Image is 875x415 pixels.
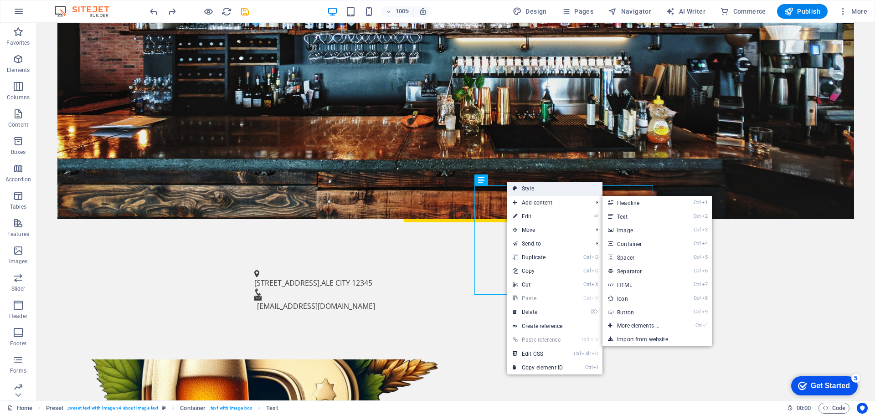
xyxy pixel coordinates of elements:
i: 5 [702,254,708,260]
p: Features [7,231,29,238]
button: Code [818,403,849,414]
button: reload [221,6,232,17]
i: 8 [702,295,708,301]
i: Ctrl [694,282,701,287]
a: CtrlXCut [507,278,568,292]
i: V [595,337,598,343]
i: 1 [702,200,708,205]
i: Ctrl [583,282,591,287]
span: More [839,7,867,16]
p: Forms [10,367,26,374]
i: Ctrl [583,254,591,260]
i: Ctrl [694,213,701,219]
i: Ctrl [694,309,701,315]
span: 00 00 [797,403,811,414]
i: Ctrl [694,227,701,233]
div: 5 [67,2,77,11]
a: Ctrl5Spacer [602,251,678,264]
button: AI Writer [662,4,709,19]
i: Save (Ctrl+S) [240,6,250,17]
a: Ctrl⇧VPaste reference [507,333,568,347]
i: 9 [702,309,708,315]
i: ⇧ [590,337,594,343]
i: 4 [702,241,708,246]
button: Click here to leave preview mode and continue editing [203,6,214,17]
span: Navigator [608,7,651,16]
i: ⏎ [594,213,598,219]
i: Reload page [221,6,232,17]
i: On resize automatically adjust zoom level to fit chosen device. [419,7,427,15]
i: C [592,268,598,274]
span: Click to select. Double-click to edit [266,403,278,414]
a: Ctrl8Icon [602,292,678,305]
span: Click to select. Double-click to edit [180,403,206,414]
i: Ctrl [582,337,589,343]
span: Pages [561,7,593,16]
span: 12345 [315,255,336,265]
button: More [835,4,871,19]
i: V [592,295,598,301]
a: Create reference [507,319,602,333]
a: Send to [507,237,589,251]
a: Ctrl1Headline [602,196,678,210]
img: Editor Logo [52,6,121,17]
i: Ctrl [694,295,701,301]
h6: 100% [395,6,410,17]
p: Columns [7,94,30,101]
span: Ale City [285,255,314,265]
i: Ctrl [694,200,701,205]
i: Undo: Delete elements (Ctrl+Z) [149,6,159,17]
span: : [803,405,804,411]
p: Favorites [6,39,30,46]
i: Ctrl [694,241,701,246]
nav: breadcrumb [46,403,278,414]
i: Ctrl [583,268,591,274]
span: . preset-text-with-image-v4-about-image-text [67,403,158,414]
i: Ctrl [694,254,701,260]
a: CtrlVPaste [507,292,568,305]
button: undo [148,6,159,17]
i: 2 [702,213,708,219]
span: Commerce [720,7,766,16]
a: Click to cancel selection. Double-click to open Pages [7,403,32,414]
div: Get Started [27,10,66,18]
i: Ctrl [583,295,591,301]
button: save [239,6,250,17]
i: Redo: Delete elements (Ctrl+Y, ⌘+Y) [167,6,177,17]
button: redo [166,6,177,17]
a: ⏎Edit [507,210,568,223]
p: Tables [10,203,26,210]
p: Footer [10,340,26,347]
a: Ctrl9Button [602,305,678,319]
span: [STREET_ADDRESS] [218,255,283,265]
i: I [593,364,598,370]
i: Ctrl [694,268,701,274]
i: This element is a customizable preset [162,405,166,410]
button: Navigator [604,4,655,19]
a: Style [507,182,602,195]
p: Accordion [5,176,31,183]
i: Ctrl [585,364,592,370]
p: Header [9,313,27,320]
a: CtrlAltCEdit CSS [507,347,568,361]
p: Boxes [11,149,26,156]
div: Design (Ctrl+Alt+Y) [509,4,551,19]
span: AI Writer [666,7,705,16]
i: ⏎ [703,323,707,328]
i: ⌦ [591,309,598,315]
p: , [218,255,613,266]
i: 6 [702,268,708,274]
button: Commerce [716,4,770,19]
i: Alt [582,351,591,357]
a: Import from website [602,333,712,346]
i: 3 [702,227,708,233]
span: Move [507,223,589,237]
i: Ctrl [695,323,703,328]
a: CtrlICopy element ID [507,361,568,374]
a: Ctrl⏎More elements ... [602,319,678,333]
span: Click to select. Double-click to edit [46,403,64,414]
a: Ctrl4Container [602,237,678,251]
button: Pages [558,4,597,19]
p: Slider [11,285,26,292]
a: Ctrl3Image [602,223,678,237]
